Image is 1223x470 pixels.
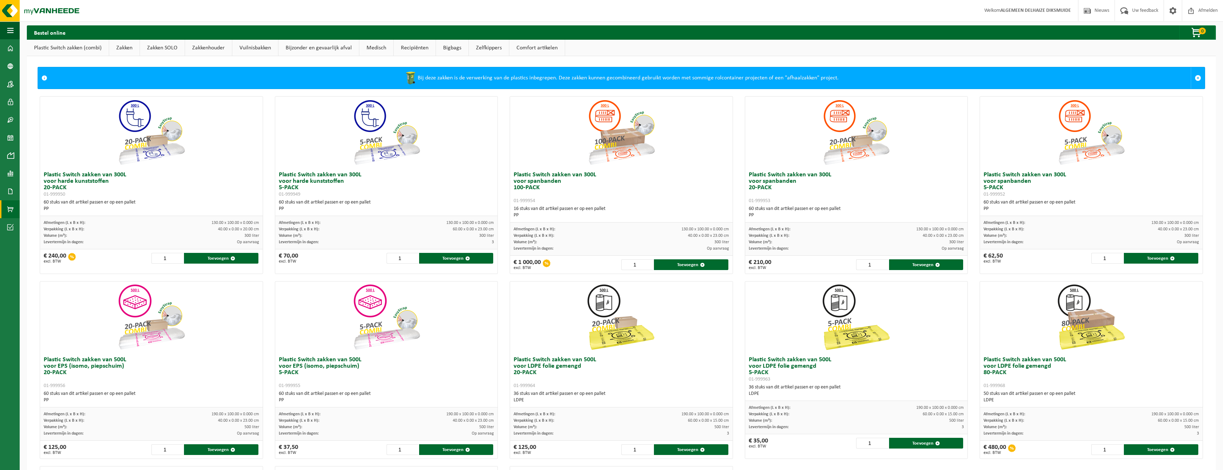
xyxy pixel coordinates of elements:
[279,221,320,225] span: Afmetingen (L x B x H):
[749,418,772,423] span: Volume (m³):
[44,199,259,212] div: 60 stuks van dit artikel passen er op een pallet
[681,412,729,416] span: 190.00 x 100.00 x 0.000 cm
[212,221,259,225] span: 130.00 x 100.00 x 0.000 cm
[514,259,541,270] div: € 1 000,00
[889,438,964,449] button: Toevoegen
[44,418,84,423] span: Verpakking (L x B x H):
[1179,25,1215,40] button: 0
[1158,227,1199,231] span: 40.00 x 0.00 x 23.00 cm
[514,425,537,429] span: Volume (m³):
[140,40,185,56] a: Zakken SOLO
[469,40,509,56] a: Zelfkippers
[237,431,259,436] span: Op aanvraag
[749,406,790,410] span: Afmetingen (L x B x H):
[184,253,258,264] button: Toevoegen
[44,172,259,197] h3: Plastic Switch zakken van 300L voor harde kunststoffen 20-PACK
[984,391,1199,403] div: 50 stuks van dit artikel passen er op een pallet
[44,221,85,225] span: Afmetingen (L x B x H):
[237,240,259,244] span: Op aanvraag
[984,234,1007,238] span: Volume (m³):
[514,418,554,423] span: Verpakking (L x B x H):
[27,40,109,56] a: Plastic Switch zakken (combi)
[109,40,140,56] a: Zakken
[279,412,320,416] span: Afmetingen (L x B x H):
[279,444,298,455] div: € 37,50
[44,234,67,238] span: Volume (m³):
[514,397,729,403] div: LDPE
[279,253,298,264] div: € 70,00
[749,438,768,449] div: € 35,00
[688,418,729,423] span: 60.00 x 0.00 x 15.00 cm
[351,281,422,353] img: 01-999955
[749,357,964,382] h3: Plastic Switch zakken van 500L voor LDPE folie gemengd 5-PACK
[351,97,422,168] img: 01-999949
[472,431,494,436] span: Op aanvraag
[44,444,66,455] div: € 125,00
[749,412,789,416] span: Verpakking (L x B x H):
[654,444,728,455] button: Toevoegen
[1000,8,1071,13] strong: ALGEMEEN DELHAIZE DIKSMUIDE
[244,234,259,238] span: 300 liter
[453,418,494,423] span: 40.00 x 0.00 x 23.00 cm
[856,438,888,449] input: 1
[984,397,1199,403] div: LDPE
[1091,253,1123,264] input: 1
[44,240,83,244] span: Levertermijn in dagen:
[514,246,553,251] span: Levertermijn in dagen:
[923,234,964,238] span: 40.00 x 0.00 x 23.00 cm
[279,192,300,197] span: 01-999949
[514,431,553,436] span: Levertermijn in dagen:
[727,431,729,436] span: 3
[984,199,1199,212] div: 60 stuks van dit artikel passen er op een pallet
[218,418,259,423] span: 40.00 x 0.00 x 23.00 cm
[44,253,66,264] div: € 240,00
[621,259,653,270] input: 1
[492,240,494,244] span: 3
[749,259,771,270] div: € 210,00
[1184,234,1199,238] span: 300 liter
[514,240,537,244] span: Volume (m³):
[820,281,892,353] img: 01-999963
[749,391,964,397] div: LDPE
[889,259,964,270] button: Toevoegen
[436,40,469,56] a: Bigbags
[44,259,66,264] span: excl. BTW
[820,97,892,168] img: 01-999953
[419,253,494,264] button: Toevoegen
[714,425,729,429] span: 500 liter
[1177,240,1199,244] span: Op aanvraag
[749,444,768,449] span: excl. BTW
[749,240,772,244] span: Volume (m³):
[44,192,65,197] span: 01-999950
[1199,28,1206,34] span: 0
[419,444,494,455] button: Toevoegen
[116,281,187,353] img: 01-999956
[984,240,1023,244] span: Levertermijn in dagen:
[749,206,964,219] div: 60 stuks van dit artikel passen er op een pallet
[1055,97,1127,168] img: 01-999952
[387,444,418,455] input: 1
[279,391,494,403] div: 60 stuks van dit artikel passen er op een pallet
[27,25,73,39] h2: Bestel online
[514,206,729,219] div: 16 stuks van dit artikel passen er op een pallet
[749,266,771,270] span: excl. BTW
[916,406,964,410] span: 190.00 x 100.00 x 0.000 cm
[681,227,729,231] span: 130.00 x 100.00 x 0.000 cm
[916,227,964,231] span: 130.00 x 100.00 x 0.000 cm
[278,40,359,56] a: Bijzonder en gevaarlijk afval
[984,221,1025,225] span: Afmetingen (L x B x H):
[749,212,964,219] div: PP
[949,240,964,244] span: 300 liter
[44,383,65,388] span: 01-999956
[942,246,964,251] span: Op aanvraag
[1055,281,1127,353] img: 01-999968
[279,227,319,231] span: Verpakking (L x B x H):
[984,444,1006,455] div: € 480,00
[586,281,657,353] img: 01-999964
[1158,418,1199,423] span: 60.00 x 0.00 x 15.00 cm
[44,451,66,455] span: excl. BTW
[514,212,729,219] div: PP
[514,357,729,389] h3: Plastic Switch zakken van 500L voor LDPE folie gemengd 20-PACK
[44,412,85,416] span: Afmetingen (L x B x H):
[514,451,536,455] span: excl. BTW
